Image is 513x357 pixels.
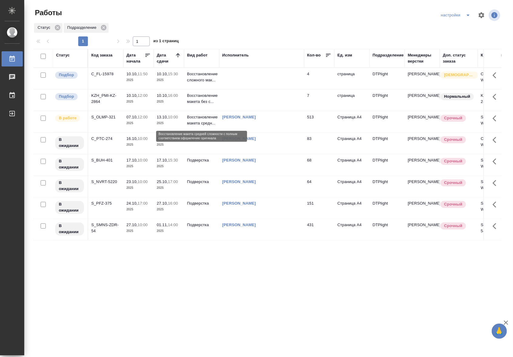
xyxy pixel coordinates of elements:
[91,71,120,77] div: C_FL-15978
[126,136,138,141] p: 16.10,
[55,71,85,79] div: Можно подбирать исполнителей
[444,115,462,121] p: Срочный
[91,200,120,206] div: S_PFZ-375
[157,223,168,227] p: 01.11,
[222,201,256,206] a: [PERSON_NAME]
[157,158,168,162] p: 17.10,
[55,157,85,172] div: Исполнитель назначен, приступать к работе пока рано
[168,115,178,119] p: 10:00
[222,115,256,119] a: [PERSON_NAME]
[138,115,148,119] p: 12:00
[304,219,334,240] td: 431
[168,201,178,206] p: 16:00
[126,163,151,169] p: 2025
[307,52,321,58] div: Кол-во
[222,179,256,184] a: [PERSON_NAME]
[304,154,334,175] td: 68
[55,200,85,215] div: Исполнитель назначен, приступать к работе пока рано
[55,114,85,122] div: Исполнитель выполняет работу
[187,114,216,126] p: Восстановление макета средн...
[373,52,404,58] div: Подразделение
[59,115,76,121] p: В работе
[187,200,216,206] p: Подверстка
[337,52,352,58] div: Ед. изм
[408,52,437,64] div: Менеджеры верстки
[187,179,216,185] p: Подверстка
[157,136,168,141] p: 16.10,
[478,176,513,197] td: S_NVRT-5220-WK-013
[478,154,513,175] td: S_BUH-401-WK-008
[474,8,489,22] span: Настроить таблицу
[126,179,138,184] p: 23.10,
[168,223,178,227] p: 14:00
[157,99,181,105] p: 2025
[222,52,249,58] div: Исполнитель
[187,222,216,228] p: Подверстка
[444,201,462,207] p: Срочный
[370,90,405,111] td: DTPlight
[157,72,168,76] p: 10.10,
[168,136,178,141] p: 15:00
[408,179,437,185] p: [PERSON_NAME]
[126,72,138,76] p: 10.10,
[59,93,74,100] p: Подбор
[222,223,256,227] a: [PERSON_NAME]
[126,142,151,148] p: 2025
[334,133,370,154] td: Страница А4
[59,223,80,235] p: В ожидании
[187,52,208,58] div: Вид работ
[157,201,168,206] p: 27.10,
[478,68,513,89] td: C_FL-15978-WK-020
[489,154,504,169] button: Здесь прячутся важные кнопки
[334,68,370,89] td: страница
[138,136,148,141] p: 10:00
[59,137,80,149] p: В ожидании
[168,158,178,162] p: 15:30
[408,200,437,206] p: [PERSON_NAME]
[478,111,513,132] td: S_OLMP-321-WK-011
[168,93,178,98] p: 16:00
[157,206,181,212] p: 2025
[126,206,151,212] p: 2025
[157,228,181,234] p: 2025
[489,176,504,190] button: Здесь прячутся важные кнопки
[187,157,216,163] p: Подверстка
[38,25,52,31] p: Статус
[91,179,120,185] div: S_NVRT-5220
[408,222,437,228] p: [PERSON_NAME]
[55,179,85,193] div: Исполнитель назначен, приступать к работе пока рано
[91,52,112,58] div: Код заказа
[439,10,474,20] div: split button
[222,158,256,162] a: [PERSON_NAME]
[408,93,437,99] p: [PERSON_NAME]
[126,52,145,64] div: Дата начала
[408,114,437,120] p: [PERSON_NAME]
[138,223,148,227] p: 10:00
[126,115,138,119] p: 07.10,
[64,23,109,33] div: Подразделение
[157,77,181,83] p: 2025
[408,71,437,77] p: [PERSON_NAME]
[489,111,504,126] button: Здесь прячутся важные кнопки
[126,77,151,83] p: 2025
[59,201,80,213] p: В ожидании
[444,137,462,143] p: Срочный
[34,23,62,33] div: Статус
[126,93,138,98] p: 10.10,
[370,68,405,89] td: DTPlight
[370,154,405,175] td: DTPlight
[304,197,334,219] td: 151
[304,133,334,154] td: 83
[138,93,148,98] p: 12:00
[157,115,168,119] p: 13.10,
[55,222,85,236] div: Исполнитель назначен, приступать к работе пока рано
[138,179,148,184] p: 10:00
[126,223,138,227] p: 27.10,
[59,158,80,170] p: В ожидании
[334,90,370,111] td: страница
[59,180,80,192] p: В ожидании
[187,71,216,83] p: Восстановление сложного мак...
[67,25,99,31] p: Подразделение
[126,158,138,162] p: 17.10,
[168,179,178,184] p: 17:00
